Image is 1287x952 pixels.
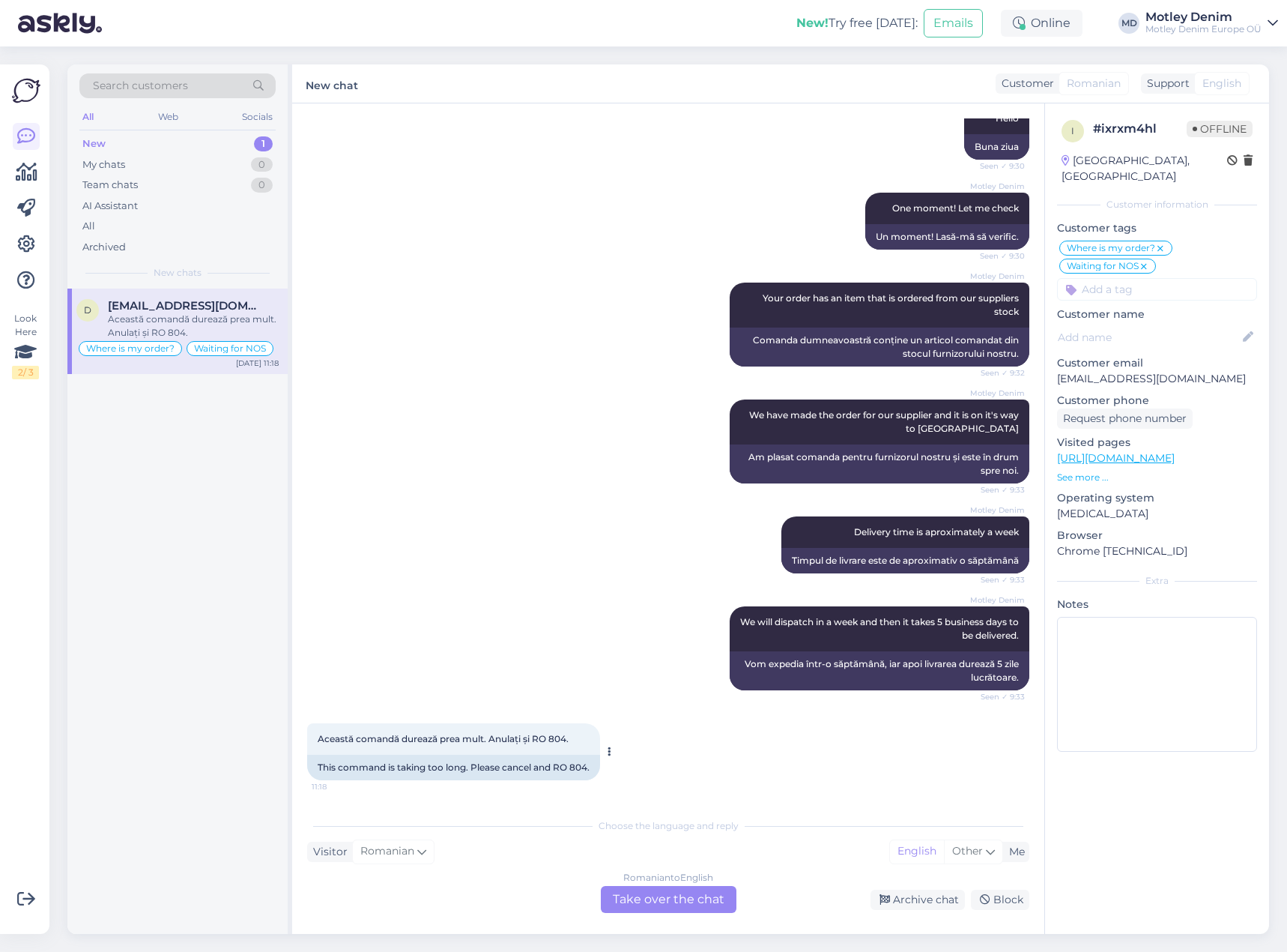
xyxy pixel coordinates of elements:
[1145,11,1262,23] div: Motley Denim
[996,112,1019,124] span: Hello
[1062,153,1227,184] div: [GEOGRAPHIC_DATA], [GEOGRAPHIC_DATA]
[307,819,1029,833] div: Choose the language and reply
[1145,23,1262,35] div: Motley Denim Europe OÜ
[1057,528,1257,543] p: Browser
[964,134,1029,160] div: Buna ziua
[781,548,1029,573] div: Timpul de livrare este de aproximativ o săptămână
[892,202,1019,214] span: One moment! Let me check
[12,366,39,379] div: 2 / 3
[749,409,1021,434] span: We have made the order for our supplier and it is on it's way to [GEOGRAPHIC_DATA]
[969,574,1025,585] span: Seen ✓ 9:33
[623,871,713,885] div: Romanian to English
[1145,11,1278,35] a: Motley DenimMotley Denim Europe OÜ
[969,484,1025,495] span: Seen ✓ 9:33
[251,178,273,193] div: 0
[82,219,95,234] div: All
[1141,76,1190,91] div: Support
[1057,220,1257,236] p: Customer tags
[1057,471,1257,484] p: See more ...
[194,344,266,353] span: Waiting for NOS
[12,76,40,105] img: Askly Logo
[1057,409,1193,429] div: Request phone number
[796,14,918,32] div: Try free [DATE]:
[1001,10,1082,37] div: Online
[1093,120,1187,138] div: # ixrxm4hl
[82,240,126,255] div: Archived
[969,388,1025,399] span: Motley Denim
[307,844,348,860] div: Visitor
[360,843,414,860] span: Romanian
[84,304,91,316] span: d
[1057,435,1257,451] p: Visited pages
[307,755,600,780] div: This command is taking too long. Please cancel and RO 804.
[1118,13,1139,34] div: MD
[318,733,569,744] span: Această comandă durează prea mult. Anulați și RO 804.
[1058,329,1240,346] input: Add name
[969,594,1025,606] span: Motley Denim
[93,78,188,94] span: Search customers
[82,199,138,214] div: AI Assistant
[79,107,97,127] div: All
[969,504,1025,516] span: Motley Denim
[969,181,1025,192] span: Motley Denim
[1057,198,1257,211] div: Customer information
[1057,543,1257,559] p: Chrome [TECHNICAL_ID]
[1003,844,1025,860] div: Me
[1057,307,1257,322] p: Customer name
[1187,121,1253,137] span: Offline
[763,292,1021,317] span: Your order has an item that is ordered from our suppliers stock
[82,157,125,172] div: My chats
[82,178,138,193] div: Team chats
[1057,597,1257,612] p: Notes
[254,136,273,151] div: 1
[969,271,1025,282] span: Motley Denim
[1057,506,1257,522] p: [MEDICAL_DATA]
[239,107,276,127] div: Socials
[12,312,39,379] div: Look Here
[86,344,175,353] span: Where is my order?
[306,73,358,94] label: New chat
[969,160,1025,172] span: Seen ✓ 9:30
[155,107,181,127] div: Web
[730,445,1029,483] div: Am plasat comanda pentru furnizorul nostru și este în drum spre noi.
[154,266,202,280] span: New chats
[251,157,273,172] div: 0
[1057,355,1257,371] p: Customer email
[601,886,736,913] div: Take over the chat
[996,76,1054,91] div: Customer
[1067,244,1155,253] span: Where is my order?
[730,328,1029,367] div: Comanda dumneavoastră conține un articol comandat din stocul furnizorului nostru.
[969,691,1025,702] span: Seen ✓ 9:33
[924,9,983,37] button: Emails
[890,840,944,863] div: English
[236,358,279,369] div: [DATE] 11:18
[108,299,264,313] span: druchidor@yahoo.com
[1067,262,1139,271] span: Waiting for NOS
[1057,393,1257,409] p: Customer phone
[865,224,1029,250] div: Un moment! Lasă-mă să verific.
[1057,451,1175,465] a: [URL][DOMAIN_NAME]
[108,313,279,340] div: Această comandă durează prea mult. Anulați și RO 804.
[796,16,829,30] b: New!
[969,367,1025,379] span: Seen ✓ 9:32
[1202,76,1241,91] span: English
[952,844,983,858] span: Other
[969,250,1025,262] span: Seen ✓ 9:30
[971,890,1029,910] div: Block
[82,136,106,151] div: New
[1067,76,1121,91] span: Romanian
[1057,371,1257,387] p: [EMAIL_ADDRESS][DOMAIN_NAME]
[312,781,368,792] span: 11:18
[730,651,1029,690] div: Vom expedia într-o săptămână, iar apoi livrarea durează 5 zile lucrătoare.
[740,616,1021,641] span: We will dispatch in a week and then it takes 5 business days to be delivered.
[1057,278,1257,301] input: Add a tag
[870,890,965,910] div: Archive chat
[1057,574,1257,588] div: Extra
[1057,490,1257,506] p: Operating system
[854,526,1019,537] span: Delivery time is aproximately a week
[1071,125,1074,136] span: i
